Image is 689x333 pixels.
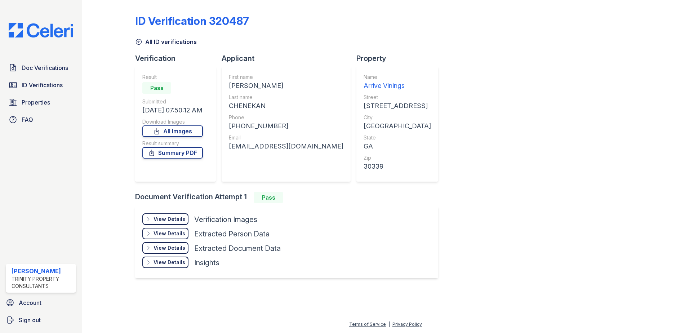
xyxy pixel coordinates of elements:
[388,321,390,327] div: |
[364,154,431,161] div: Zip
[364,74,431,91] a: Name Arrive Vinings
[3,296,79,310] a: Account
[392,321,422,327] a: Privacy Policy
[364,121,431,131] div: [GEOGRAPHIC_DATA]
[3,23,79,37] img: CE_Logo_Blue-a8612792a0a2168367f1c8372b55b34899dd931a85d93a1a3d3e32e68fde9ad4.png
[229,134,343,141] div: Email
[22,63,68,72] span: Doc Verifications
[229,121,343,131] div: [PHONE_NUMBER]
[364,161,431,172] div: 30339
[194,243,281,253] div: Extracted Document Data
[154,259,185,266] div: View Details
[6,61,76,75] a: Doc Verifications
[3,313,79,327] a: Sign out
[222,53,356,63] div: Applicant
[349,321,386,327] a: Terms of Service
[6,95,76,110] a: Properties
[19,316,41,324] span: Sign out
[142,118,203,125] div: Download Images
[364,134,431,141] div: State
[135,192,444,203] div: Document Verification Attempt 1
[254,192,283,203] div: Pass
[364,141,431,151] div: GA
[229,101,343,111] div: CHENEKAN
[194,258,219,268] div: Insights
[6,78,76,92] a: ID Verifications
[142,147,203,159] a: Summary PDF
[364,81,431,91] div: Arrive Vinings
[6,112,76,127] a: FAQ
[364,101,431,111] div: [STREET_ADDRESS]
[194,229,270,239] div: Extracted Person Data
[142,105,203,115] div: [DATE] 07:50:12 AM
[22,115,33,124] span: FAQ
[12,267,73,275] div: [PERSON_NAME]
[135,14,249,27] div: ID Verification 320487
[142,82,171,94] div: Pass
[135,37,197,46] a: All ID verifications
[229,81,343,91] div: [PERSON_NAME]
[142,140,203,147] div: Result summary
[135,53,222,63] div: Verification
[22,98,50,107] span: Properties
[364,114,431,121] div: City
[142,125,203,137] a: All Images
[356,53,444,63] div: Property
[142,98,203,105] div: Submitted
[154,230,185,237] div: View Details
[229,114,343,121] div: Phone
[142,74,203,81] div: Result
[364,74,431,81] div: Name
[229,94,343,101] div: Last name
[194,214,257,225] div: Verification Images
[364,94,431,101] div: Street
[229,74,343,81] div: First name
[22,81,63,89] span: ID Verifications
[12,275,73,290] div: Trinity Property Consultants
[154,244,185,252] div: View Details
[154,216,185,223] div: View Details
[229,141,343,151] div: [EMAIL_ADDRESS][DOMAIN_NAME]
[19,298,41,307] span: Account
